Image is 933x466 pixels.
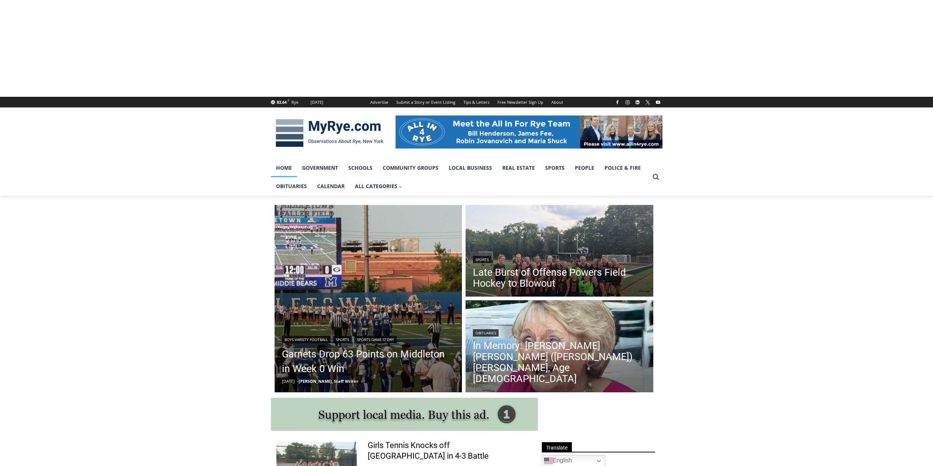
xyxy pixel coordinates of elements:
[466,300,653,394] img: Obituary - Maureen Catherine Devlin Koecheler
[540,159,570,177] a: Sports
[312,177,350,195] a: Calendar
[542,442,572,452] span: Translate
[366,97,392,107] a: Advertise
[350,177,408,195] a: All Categories
[547,97,567,107] a: About
[271,114,388,152] img: MyRye.com
[466,300,653,394] a: Read More In Memory: Maureen Catherine (Devlin) Koecheler, Age 83
[355,336,397,343] a: Sports Game Story
[343,159,378,177] a: Schools
[392,97,459,107] a: Submit a Story or Event Listing
[473,267,646,289] a: Late Burst of Offense Powers Field Hockey to Blowout
[497,159,540,177] a: Real Estate
[275,205,462,393] img: (PHOTO: Rye and Middletown walking to midfield before their Week 0 game on Friday, September 5, 2...
[271,159,649,196] nav: Primary Navigation
[288,98,289,102] span: F
[282,336,330,343] a: Boys Varsity Football
[297,378,299,384] span: –
[333,336,352,343] a: Sports
[368,440,529,461] a: Girls Tennis Knocks off [GEOGRAPHIC_DATA] in 4-3 Battle
[649,170,662,184] button: View Search Form
[459,97,493,107] a: Tips & Letters
[493,97,547,107] a: Free Newsletter Sign Up
[355,182,403,190] span: All Categories
[271,159,297,177] a: Home
[297,159,343,177] a: Government
[366,97,567,107] nav: Secondary Navigation
[466,205,653,299] a: Read More Late Burst of Offense Powers Field Hockey to Blowout
[378,159,444,177] a: Community Groups
[311,99,323,106] div: [DATE]
[599,159,646,177] a: Police & Fire
[299,378,358,384] a: [PERSON_NAME], Staff Writer
[282,334,455,343] div: | |
[623,98,632,107] a: Instagram
[444,159,497,177] a: Local Business
[473,340,646,384] a: In Memory: [PERSON_NAME] [PERSON_NAME] ([PERSON_NAME]) [PERSON_NAME], Age [DEMOGRAPHIC_DATA]
[275,205,462,393] a: Read More Garnets Drop 63 Points on Middleton in Week 0 Win
[633,98,642,107] a: Linkedin
[396,115,662,148] img: All in for Rye
[473,256,491,263] a: Sports
[613,98,622,107] a: Facebook
[282,347,455,376] a: Garnets Drop 63 Points on Middleton in Week 0 Win
[544,456,553,465] img: en
[271,177,312,195] a: Obituaries
[654,98,662,107] a: YouTube
[570,159,599,177] a: People
[643,98,652,107] a: X
[282,378,295,384] time: [DATE]
[466,205,653,299] img: (PHOTO: The 2025 Rye Varsity Field Hockey team after their win vs Ursuline on Friday, September 5...
[291,99,298,106] div: Rye
[277,99,287,105] span: 83.64
[473,329,499,337] a: Obituaries
[271,398,538,431] img: support local media, buy this ad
